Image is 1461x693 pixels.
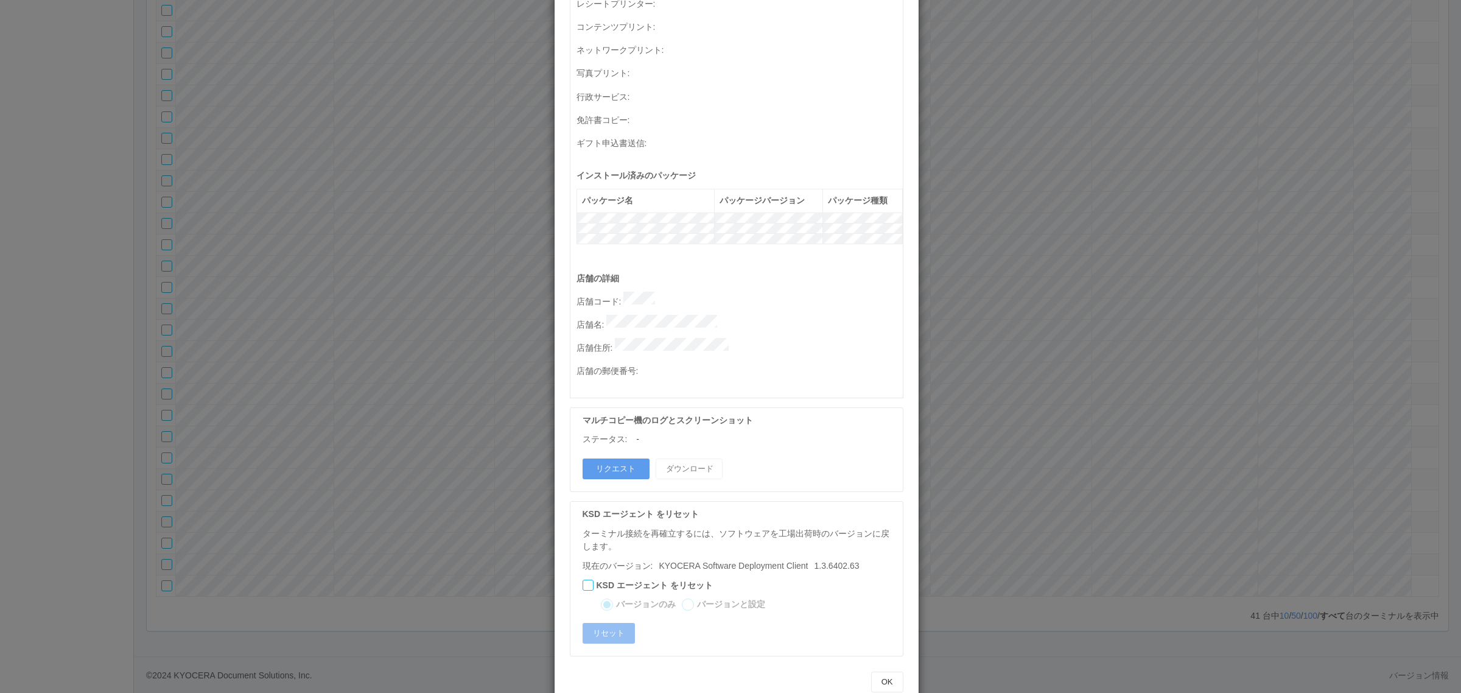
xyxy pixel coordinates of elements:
p: マルチコピー機のログとスクリーンショット [583,414,897,427]
p: コンテンツプリント : [576,17,903,34]
p: 現在のバージョン: [583,560,897,572]
p: 写真プリント : [576,63,903,80]
p: ギフト申込書送信 : [576,133,903,150]
p: 店舗コード : [576,292,903,309]
span: KYOCERA Software Deployment Client [659,561,808,571]
p: インストール済みのパッケージ [576,169,903,182]
label: バージョンと設定 [697,598,765,611]
button: リセット [583,623,635,644]
p: 免許書コピー : [576,110,903,127]
p: ターミナル接続を再確立するには、ソフトウェアを工場出荷時のバージョンに戻します。 [583,527,897,554]
p: 店舗の郵便番号 : [576,361,903,378]
button: OK [871,672,903,692]
button: リクエスト [583,459,650,479]
div: パッケージバージョン [720,194,818,207]
p: 店舗住所 : [576,338,903,355]
p: 店舗の詳細 [576,272,903,285]
button: ダウンロード [656,459,723,479]
p: KSD エージェント をリセット [583,508,897,521]
label: バージョンのみ [616,598,676,611]
div: パッケージ名 [582,194,709,207]
span: 1.3.6402.63 [653,561,859,571]
div: パッケージ種類 [828,194,897,207]
p: 行政サービス : [576,87,903,104]
label: KSD エージェント をリセット [597,579,713,592]
p: ネットワークプリント : [576,40,903,57]
p: 店舗名 : [576,315,903,332]
p: ステータス: [583,433,628,446]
